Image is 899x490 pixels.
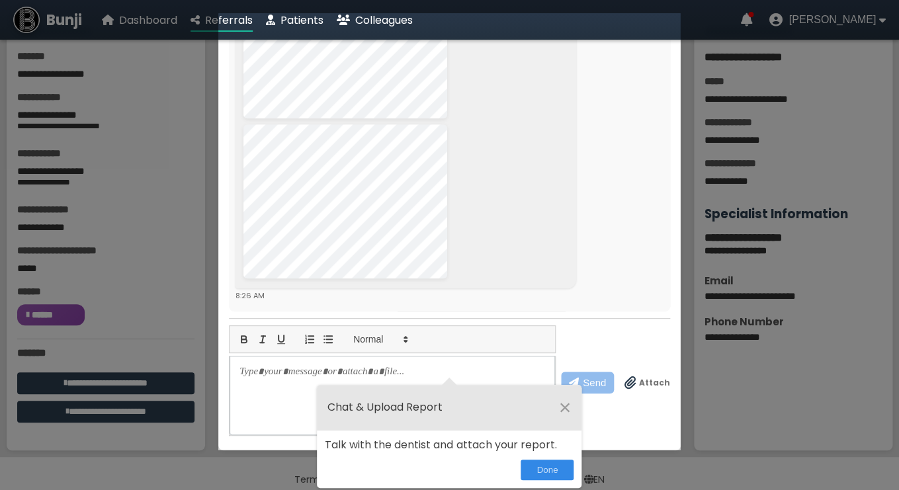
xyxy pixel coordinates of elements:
[559,395,572,420] button: Close Tour
[639,377,670,389] span: Attach
[280,13,323,28] span: Patients
[266,12,323,28] a: Patients
[300,331,319,347] button: list: ordered
[272,331,290,347] button: underline
[205,13,253,28] span: Referrals
[191,12,253,28] a: Referrals
[624,376,670,389] label: Drag & drop files anywhere to attach
[327,397,558,418] h3: Chat & Upload Report
[337,12,413,28] a: Colleagues
[235,331,253,347] button: bold
[253,331,272,347] button: italic
[235,290,265,301] span: 8:26 AM
[521,460,574,480] button: Done
[355,13,413,28] span: Colleagues
[319,331,337,347] button: list: bullet
[561,372,614,393] button: Send
[559,395,572,419] span: ×
[317,430,581,460] div: Talk with the dentist and attach your report.
[583,377,606,388] span: Send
